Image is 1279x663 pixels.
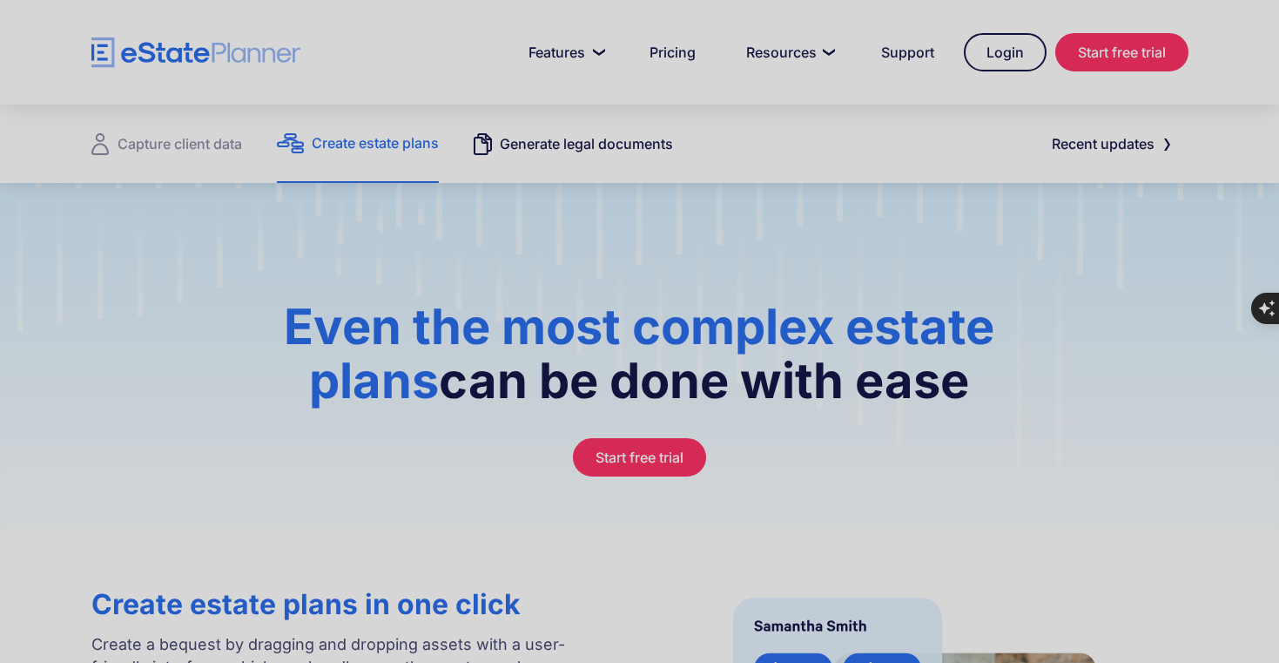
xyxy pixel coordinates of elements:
[277,105,439,183] a: Create estate plans
[282,300,997,425] h1: can be done with ease
[725,35,852,70] a: Resources
[474,105,673,183] a: Generate legal documents
[91,587,521,621] strong: Create estate plans in one click
[91,37,300,68] a: home
[284,297,994,410] span: Even the most complex estate plans
[91,105,242,183] a: Capture client data
[508,35,620,70] a: Features
[1055,33,1188,71] a: Start free trial
[1031,126,1188,161] a: Recent updates
[312,131,439,155] div: Create estate plans
[860,35,955,70] a: Support
[118,132,242,156] div: Capture client data
[629,35,717,70] a: Pricing
[964,33,1047,71] a: Login
[573,438,706,477] a: Start free trial
[1052,132,1154,156] div: Recent updates
[500,132,673,156] div: Generate legal documents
